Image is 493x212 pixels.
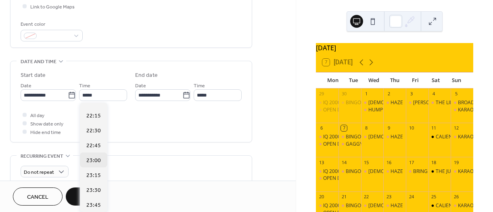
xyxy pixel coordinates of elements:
div: BINGO FOR LIFE [338,168,361,175]
div: BINGO FOR LIFE [338,99,361,106]
div: HAZE [391,202,403,209]
div: [DEMOGRAPHIC_DATA] PROV [368,99,435,106]
div: HUMP NIGHT [361,107,384,113]
div: 8 [363,125,370,131]
div: BINGO FOR LIFE [346,168,381,175]
div: HAZE [383,134,406,140]
div: BINGO FOR LIFE [346,134,381,140]
div: 7 [341,125,347,131]
div: 2 [386,91,392,97]
div: Fri [405,72,426,89]
div: THE LIFE OF A SHOWGIRL - TAYLOR SWIFT DRAG SHOW & DANCE PARTY [428,99,451,106]
div: CALIENTE NIGHTS [428,202,451,209]
div: IQ 2000 [316,134,338,140]
div: OPEN DECKS ON DAVIE [316,175,338,182]
div: IQ 2000 [316,168,338,175]
div: OPEN DECKS ON DAVIE [323,107,376,113]
div: 25 [431,194,437,200]
span: Time [194,82,205,90]
span: Show date only [30,120,63,128]
div: 26 [453,194,459,200]
div: [DEMOGRAPHIC_DATA] PROV [368,202,435,209]
div: HAZE [383,99,406,106]
div: KARAOKE SUNDAYS [451,107,473,113]
span: 22:30 [86,127,101,135]
div: 15 [363,159,370,165]
div: BROADWAY BABES [451,99,473,106]
div: IQ 2000 [323,202,341,209]
span: Link to Google Maps [30,3,75,11]
button: Save [66,187,107,206]
div: IQ 2000 [323,134,341,140]
div: 21 [341,194,347,200]
div: BRING BACK THE BEAT [406,168,428,175]
div: Tue [343,72,363,89]
div: 17 [408,159,414,165]
div: OPEN DECKS ON DAVIE [316,141,338,148]
div: GAGGY BOOTS [346,141,380,148]
div: IQ 2000 [323,168,341,175]
div: 3 [408,91,414,97]
div: 30 [341,91,347,97]
div: GAGGY BOOTS [338,141,361,148]
button: Cancel [13,187,63,206]
span: Date [135,82,146,90]
div: [DEMOGRAPHIC_DATA] PROV [368,168,435,175]
span: 23:15 [86,171,101,180]
div: Sat [426,72,446,89]
div: HUMP NIGHT [368,107,399,113]
div: 29 [318,91,324,97]
div: QUEER PROV [361,168,384,175]
div: Sun [446,72,467,89]
div: QUEER PROV [361,99,384,106]
div: 18 [431,159,437,165]
div: 9 [386,125,392,131]
div: Start date [21,71,46,80]
div: IQ 2000 [323,99,341,106]
div: HAZE [391,134,403,140]
div: 19 [453,159,459,165]
div: Wed [363,72,384,89]
div: Thu [384,72,405,89]
div: HAZE [383,202,406,209]
div: CALIENTE NIGHTS [436,202,477,209]
span: 23:00 [86,156,101,165]
span: 23:45 [86,201,101,210]
span: Date and time [21,58,56,66]
div: BRING BACK THE BEAT [413,168,465,175]
div: BINGO FOR LIFE [346,99,381,106]
div: BINGO FOR LIFE [346,202,381,209]
div: QUEER PROV [361,202,384,209]
div: KARAOKE SUNDAYS [451,168,473,175]
div: OPEN DECKS ON DAVIE [323,175,376,182]
span: Time [79,82,90,90]
span: 22:15 [86,112,101,120]
div: 5 [453,91,459,97]
span: Cancel [27,193,48,202]
span: Date [21,82,31,90]
div: HAZE [391,99,403,106]
div: IQ 2000 [316,202,338,209]
div: KARAOKE SUNDAYS [451,202,473,209]
div: IQ 2000 [316,99,338,106]
div: 13 [318,159,324,165]
div: 1 [363,91,370,97]
div: 16 [386,159,392,165]
div: 11 [431,125,437,131]
div: 4 [431,91,437,97]
div: 6 [318,125,324,131]
div: CALIENTE NIGHTS [428,134,451,140]
div: BINGO FOR LIFE [338,202,361,209]
div: HAZE [383,168,406,175]
div: 10 [408,125,414,131]
div: 12 [453,125,459,131]
div: [DATE] [316,43,473,53]
span: All day [30,111,44,120]
div: OPEN DECKS ON DAVIE [316,107,338,113]
div: End date [135,71,158,80]
div: QUEER PROV [361,134,384,140]
div: Mon [322,72,343,89]
div: KARAOKE SUNDAYS [451,134,473,140]
span: 23:30 [86,186,101,195]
